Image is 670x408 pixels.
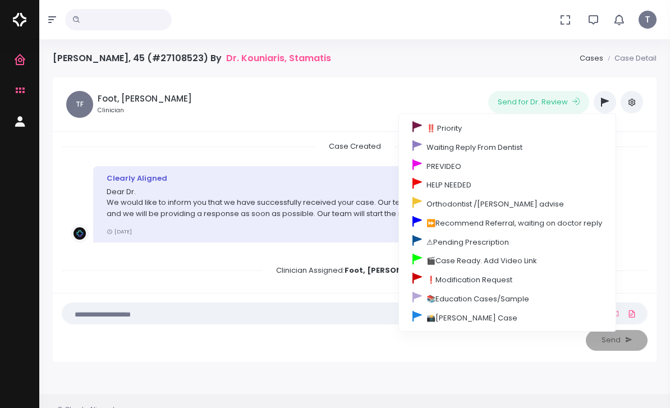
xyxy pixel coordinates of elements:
img: Logo Horizontal [13,8,26,31]
h5: Foot, [PERSON_NAME] [98,94,192,104]
a: 📚Education Cases/Sample [399,288,616,308]
span: T [639,11,657,29]
a: Orthodontist /[PERSON_NAME] advise [399,194,616,213]
a: ❗Modification Request [399,270,616,289]
a: HELP NEEDED [399,175,616,194]
small: Clinician [98,106,192,115]
span: TF [66,91,93,118]
a: ⚠Pending Prescription [399,232,616,251]
li: Case Detail [603,53,657,64]
a: 🎬Case Ready. Add Video Link [399,251,616,270]
b: Foot, [PERSON_NAME] [345,265,433,276]
span: Clinician Assigned: [274,278,435,296]
div: scrollable content [62,141,648,283]
span: Case Created [315,137,394,155]
a: 📸[PERSON_NAME] Case [399,308,616,327]
a: PREVIDEO [399,156,616,175]
a: Waiting Reply From Dentist [399,137,616,156]
span: Clinician Assigned: [263,262,447,279]
small: [DATE] [107,228,132,235]
a: Add Files [625,304,639,324]
a: ‼️ Priority [399,118,616,137]
button: Send for Dr. Review [488,91,589,113]
a: ⏩Recommend Referral, waiting on doctor reply [399,213,616,232]
a: Dr. Kouniaris, Stamatis [226,53,331,63]
p: Dear Dr. We would like to inform you that we have successfully received your case. Our team is cu... [107,186,534,219]
h4: [PERSON_NAME], 45 (#27108523) By [53,53,331,63]
a: Cases [580,53,603,63]
div: Clearly Aligned [107,173,534,184]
